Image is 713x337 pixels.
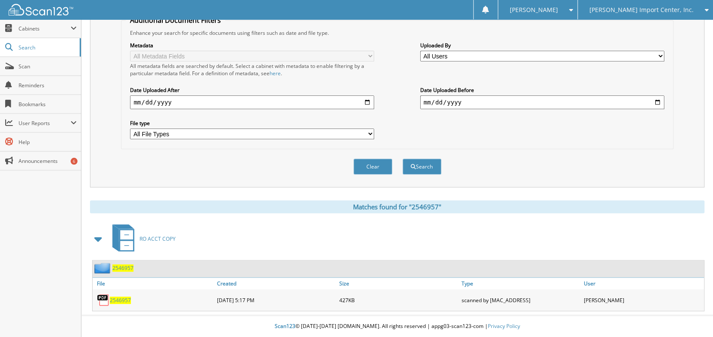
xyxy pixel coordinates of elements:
[270,70,281,77] a: here
[582,291,704,309] div: [PERSON_NAME]
[126,29,668,37] div: Enhance your search for specific documents using filters such as date and file type.
[420,86,664,94] label: Date Uploaded Before
[19,82,77,89] span: Reminders
[582,278,704,289] a: User
[71,158,77,165] div: 6
[112,264,133,272] a: 2546957
[670,296,713,337] iframe: Chat Widget
[19,157,77,165] span: Announcements
[19,119,71,127] span: User Reports
[420,95,664,109] input: end
[509,7,558,12] span: [PERSON_NAME]
[19,25,71,32] span: Cabinets
[93,278,215,289] a: File
[94,263,112,273] img: folder2.png
[90,200,704,213] div: Matches found for "2546957"
[81,316,713,337] div: © [DATE]-[DATE] [DOMAIN_NAME]. All rights reserved | appg03-scan123-com |
[353,159,392,175] button: Clear
[459,278,582,289] a: Type
[130,42,374,49] label: Metadata
[275,322,295,330] span: Scan123
[107,222,176,256] a: RO ACCT COPY
[130,62,374,77] div: All metadata fields are searched by default. Select a cabinet with metadata to enable filtering b...
[19,101,77,108] span: Bookmarks
[215,278,337,289] a: Created
[19,44,75,51] span: Search
[130,119,374,127] label: File type
[403,159,441,175] button: Search
[97,294,110,306] img: PDF.png
[589,7,693,12] span: [PERSON_NAME] Import Center, Inc.
[420,42,664,49] label: Uploaded By
[126,15,225,25] legend: Additional Document Filters
[215,291,337,309] div: [DATE] 5:17 PM
[110,297,131,304] a: 2546957
[337,291,459,309] div: 427KB
[130,86,374,94] label: Date Uploaded After
[130,95,374,109] input: start
[488,322,520,330] a: Privacy Policy
[19,138,77,146] span: Help
[459,291,582,309] div: scanned by [MAC_ADDRESS]
[19,63,77,70] span: Scan
[139,235,176,242] span: RO ACCT COPY
[9,4,73,15] img: scan123-logo-white.svg
[337,278,459,289] a: Size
